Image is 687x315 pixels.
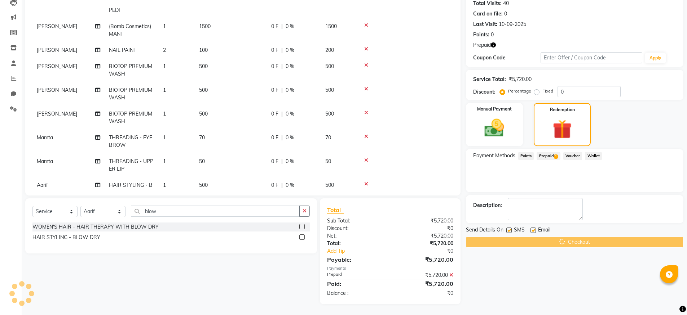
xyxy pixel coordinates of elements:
div: Description: [473,202,502,209]
span: 200 [325,47,334,53]
span: | [281,23,283,30]
span: Email [538,226,550,235]
div: ₹0 [390,225,459,232]
span: Aarif [37,182,48,188]
span: Wallet [585,152,602,160]
span: | [281,181,283,189]
div: Discount: [473,88,496,96]
div: Points: [473,31,489,39]
span: [PERSON_NAME] [37,87,77,93]
div: ₹0 [390,289,459,297]
div: Payable: [322,255,390,264]
span: 500 [325,111,334,117]
span: Prepaid [473,41,491,49]
span: | [281,86,283,94]
div: ₹5,720.00 [390,271,459,279]
span: BIOTOP PREMIUM WASH [109,63,152,77]
span: 500 [199,111,208,117]
span: 0 % [286,23,294,30]
button: Apply [645,53,666,63]
div: Balance : [322,289,390,297]
a: Add Tip [322,247,401,255]
div: ₹0 [402,247,459,255]
span: 0 % [286,110,294,118]
span: 50 [199,158,205,165]
div: Paid: [322,279,390,288]
span: 0 % [286,63,294,70]
span: 1500 [325,23,337,30]
div: 10-09-2025 [499,21,526,28]
span: BIOTOP PREMIUM WASH [109,87,152,101]
span: 1500 [199,23,211,30]
span: 500 [325,87,334,93]
div: Last Visit: [473,21,497,28]
span: 500 [325,63,334,69]
span: Send Details On [466,226,503,235]
span: [PERSON_NAME] [37,63,77,69]
div: WOMEN'S HAIR - HAIR THERAPY WITH BLOW DRY [32,223,159,231]
span: Mamta [37,134,53,141]
span: 1 [163,111,166,117]
span: 70 [325,134,331,141]
div: Service Total: [473,76,506,83]
span: 0 F [271,110,278,118]
div: ₹5,720.00 [390,217,459,225]
div: ₹5,720.00 [390,240,459,247]
div: Total: [322,240,390,247]
span: Prepaid [537,152,560,160]
span: | [281,110,283,118]
span: 0 % [286,158,294,165]
span: Payment Methods [473,152,515,159]
span: 0 % [286,86,294,94]
label: Fixed [542,88,553,94]
span: 100 [199,47,208,53]
span: [PERSON_NAME] [37,47,77,53]
span: 0 % [286,46,294,54]
div: Net: [322,232,390,240]
span: [PERSON_NAME] [37,111,77,117]
span: 50 [325,158,331,165]
span: 0 F [271,86,278,94]
span: HAIR STYLING - BLOW DRY [109,182,153,196]
div: Payments [327,265,453,271]
span: 1 [163,87,166,93]
span: | [281,134,283,141]
span: 0 % [286,134,294,141]
div: ₹5,720.00 [509,76,532,83]
div: Prepaid [322,271,390,279]
div: Coupon Code [473,54,541,62]
span: 500 [325,182,334,188]
input: Search or Scan [131,206,300,217]
div: Discount: [322,225,390,232]
img: _gift.svg [547,117,578,141]
span: THREADING - EYE BROW [109,134,152,148]
span: | [281,46,283,54]
div: ₹5,720.00 [390,255,459,264]
span: 0 F [271,63,278,70]
div: ₹5,720.00 [390,232,459,240]
span: 500 [199,63,208,69]
div: 0 [491,31,494,39]
span: BIOTOP PREMIUM WASH [109,111,152,125]
input: Enter Offer / Coupon Code [541,52,642,63]
span: 0 % [286,181,294,189]
span: 500 [199,87,208,93]
span: 500 [199,182,208,188]
span: 1 [163,182,166,188]
div: Card on file: [473,10,503,18]
div: ₹5,720.00 [390,279,459,288]
span: [PERSON_NAME] [37,23,77,30]
span: 0 F [271,46,278,54]
span: 1 [163,158,166,165]
span: NAIL PAINT [109,47,136,53]
div: 0 [504,10,507,18]
span: | [281,63,283,70]
div: HAIR STYLING - BLOW DRY [32,234,100,241]
span: | [281,158,283,165]
label: Manual Payment [477,106,512,112]
span: 0 F [271,23,278,30]
span: 0 F [271,158,278,165]
span: 1 [163,23,166,30]
img: _cash.svg [478,117,510,139]
span: SMS [514,226,525,235]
